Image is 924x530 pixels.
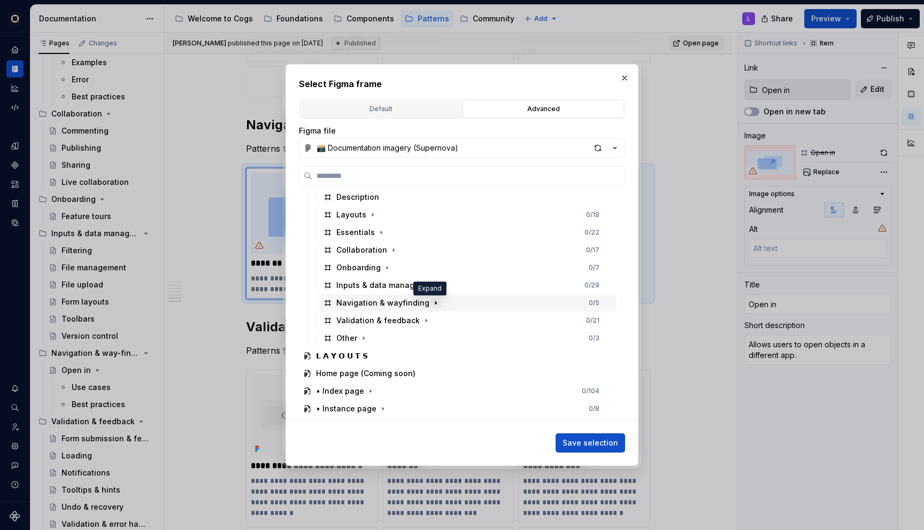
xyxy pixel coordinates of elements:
[336,315,420,326] div: Validation & feedback
[466,104,620,114] div: Advanced
[299,138,625,158] button: 📸 Documentation imagery (Supernova)
[584,281,599,290] div: 0 / 29
[586,246,599,254] div: 0 / 17
[582,387,599,395] div: 0 / 104
[316,403,376,414] div: • Instance page
[316,386,364,396] div: • Index page
[317,143,458,153] div: 📸 Documentation imagery (Supernova)
[299,126,336,136] label: Figma file
[586,316,599,325] div: 0 / 21
[589,263,599,272] div: 0 / 7
[336,262,381,273] div: Onboarding
[299,77,625,90] h2: Select Figma frame
[336,280,438,291] div: Inputs & data management
[589,404,599,413] div: 0 / 8
[584,228,599,237] div: 0 / 22
[336,333,357,344] div: Other
[336,245,387,255] div: Collaboration
[413,282,446,295] div: Expand
[336,227,375,238] div: Essentials
[589,299,599,307] div: 0 / 5
[336,209,366,220] div: Layouts
[336,192,379,202] div: Description
[586,211,599,219] div: 0 / 18
[316,350,368,361] div: 𝗟 𝗔 𝗬 𝗢 𝗨 𝗧 𝗦
[336,298,429,308] div: Navigation & wayfinding
[563,438,618,448] span: Save selection
[589,334,599,342] div: 0 / 3
[304,104,458,114] div: Default
[316,368,415,379] div: Home page (Coming soon)
[556,433,625,453] button: Save selection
